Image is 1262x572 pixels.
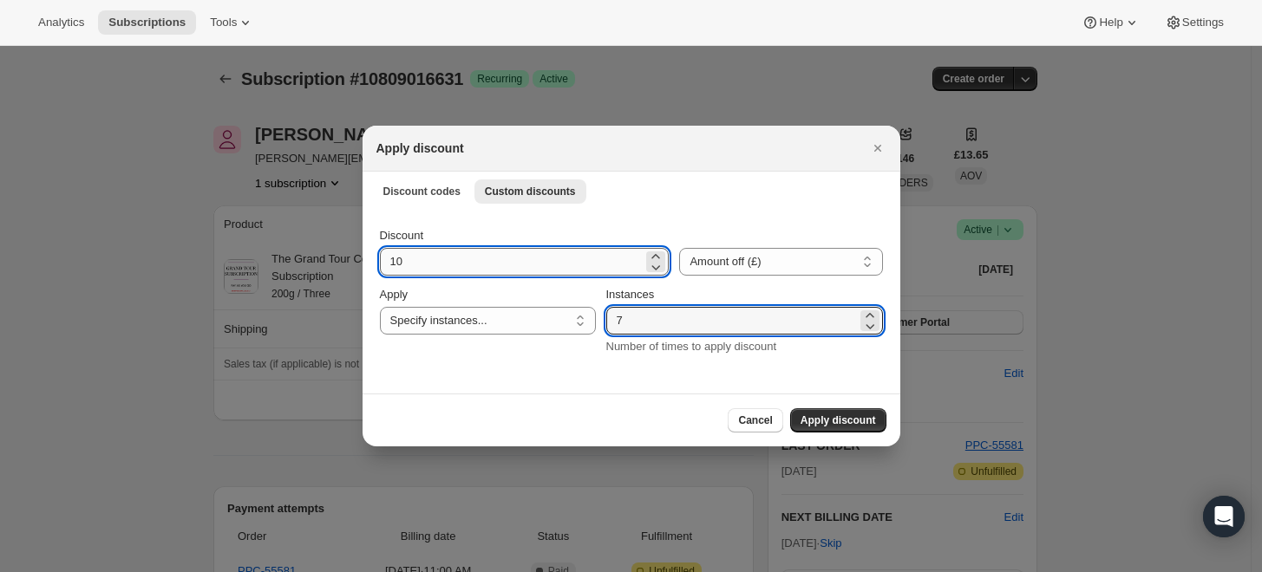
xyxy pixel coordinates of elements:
span: Custom discounts [485,185,576,198]
span: Discount [380,229,424,242]
span: Settings [1182,16,1224,29]
button: Discount codes [373,179,471,204]
button: Close [866,136,890,160]
span: Instances [606,288,655,301]
button: Cancel [728,408,782,432]
button: Help [1071,10,1150,35]
span: Discount codes [383,185,461,198]
div: Open Intercom Messenger [1203,496,1245,537]
div: Custom discounts [363,210,900,393]
button: Analytics [28,10,95,35]
button: Apply discount [790,408,886,432]
button: Tools [199,10,265,35]
span: Subscriptions [108,16,186,29]
span: Number of times to apply discount [606,340,777,353]
button: Subscriptions [98,10,196,35]
span: Cancel [738,413,772,427]
h2: Apply discount [376,140,464,157]
button: Custom discounts [474,179,586,204]
span: Apply discount [801,413,876,427]
span: Apply [380,288,409,301]
button: Settings [1154,10,1234,35]
span: Help [1099,16,1122,29]
span: Analytics [38,16,84,29]
span: Tools [210,16,237,29]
